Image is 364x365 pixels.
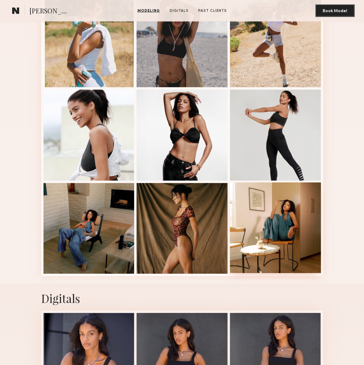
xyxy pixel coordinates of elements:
[315,5,354,17] button: Book Model
[315,8,354,13] a: Book Model
[29,6,72,17] span: [PERSON_NAME]
[167,8,191,14] a: Digitals
[41,291,323,306] div: Digitals
[196,8,229,14] a: Past Clients
[135,8,162,14] a: Modeling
